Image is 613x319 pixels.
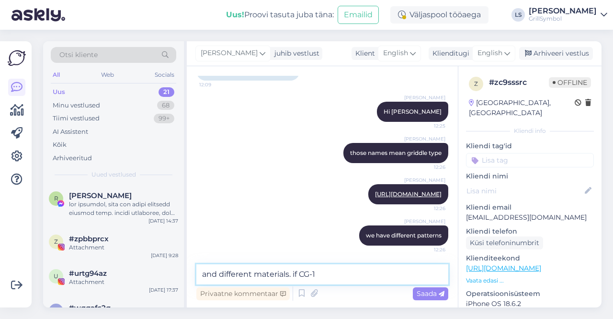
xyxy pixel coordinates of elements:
span: z [474,80,478,87]
span: English [477,48,502,59]
p: iPhone OS 18.6.2 [466,299,594,309]
p: Kliendi tag'id [466,141,594,151]
div: AI Assistent [53,127,88,137]
div: Web [99,69,116,81]
img: Askly Logo [8,49,26,67]
div: 68 [157,101,174,110]
textarea: and different materials. if CG-1 [196,264,448,284]
div: Küsi telefoninumbrit [466,236,543,249]
span: 12:26 [409,205,445,212]
span: R [54,195,58,202]
span: Otsi kliente [59,50,98,60]
span: u [54,272,58,280]
div: lor ipsumdol, sita con adipi elitsedd eiusmod temp. incidi utlaboree, dol magnaa enima minim veni... [69,200,178,217]
div: [DATE] 9:28 [151,252,178,259]
span: English [383,48,408,59]
p: Vaata edasi ... [466,276,594,285]
span: those names mean griddle type [350,149,442,156]
div: All [51,69,62,81]
span: Saada [417,289,444,298]
div: Proovi tasuta juba täna: [226,9,334,21]
a: [URL][DOMAIN_NAME] [466,264,541,272]
button: Emailid [338,6,379,24]
span: [PERSON_NAME] [404,177,445,184]
span: Robert Szulc [69,191,132,200]
p: Kliendi nimi [466,171,594,181]
div: Privaatne kommentaar [196,287,290,300]
span: 12:26 [409,164,445,171]
div: Socials [153,69,176,81]
p: Klienditeekond [466,253,594,263]
a: [URL][DOMAIN_NAME] [375,190,442,198]
div: LS [511,8,525,22]
span: [PERSON_NAME] [404,135,445,142]
div: Väljaspool tööaega [390,6,488,24]
span: [PERSON_NAME] [201,48,258,59]
span: Offline [549,77,591,88]
span: Uued vestlused [91,170,136,179]
input: Lisa tag [466,153,594,167]
div: [GEOGRAPHIC_DATA], [GEOGRAPHIC_DATA] [469,98,575,118]
div: Arhiveeri vestlus [519,47,593,60]
b: Uus! [226,10,244,19]
span: #zpbbprcx [69,235,109,243]
div: [DATE] 14:37 [148,217,178,224]
span: w [53,307,59,314]
div: Klient [352,48,375,59]
span: [PERSON_NAME] [404,218,445,225]
div: Arhiveeritud [53,154,92,163]
span: 12:26 [409,246,445,253]
p: Kliendi telefon [466,226,594,236]
p: [EMAIL_ADDRESS][DOMAIN_NAME] [466,213,594,223]
div: # zc9sssrc [489,77,549,88]
span: Hi [PERSON_NAME] [384,108,442,115]
div: Kliendi info [466,127,594,135]
div: Attachment [69,243,178,252]
span: [PERSON_NAME] [404,94,445,101]
input: Lisa nimi [466,186,583,196]
div: Attachment [69,278,178,286]
span: z [54,238,58,245]
div: 21 [159,87,174,97]
p: Kliendi email [466,202,594,213]
p: Operatsioonisüsteem [466,289,594,299]
span: #wqgafs2g [69,304,111,312]
span: 12:25 [409,122,445,130]
div: juhib vestlust [271,48,319,59]
div: 99+ [154,114,174,123]
a: [PERSON_NAME]GrillSymbol [529,7,607,23]
span: #urtg94az [69,269,107,278]
div: Tiimi vestlused [53,114,100,123]
span: we have different patterns [366,232,442,239]
div: [DATE] 17:37 [149,286,178,294]
div: Minu vestlused [53,101,100,110]
div: [PERSON_NAME] [529,7,597,15]
div: Kõik [53,140,67,150]
div: Klienditugi [429,48,469,59]
div: GrillSymbol [529,15,597,23]
span: 12:09 [199,81,235,88]
div: Uus [53,87,65,97]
